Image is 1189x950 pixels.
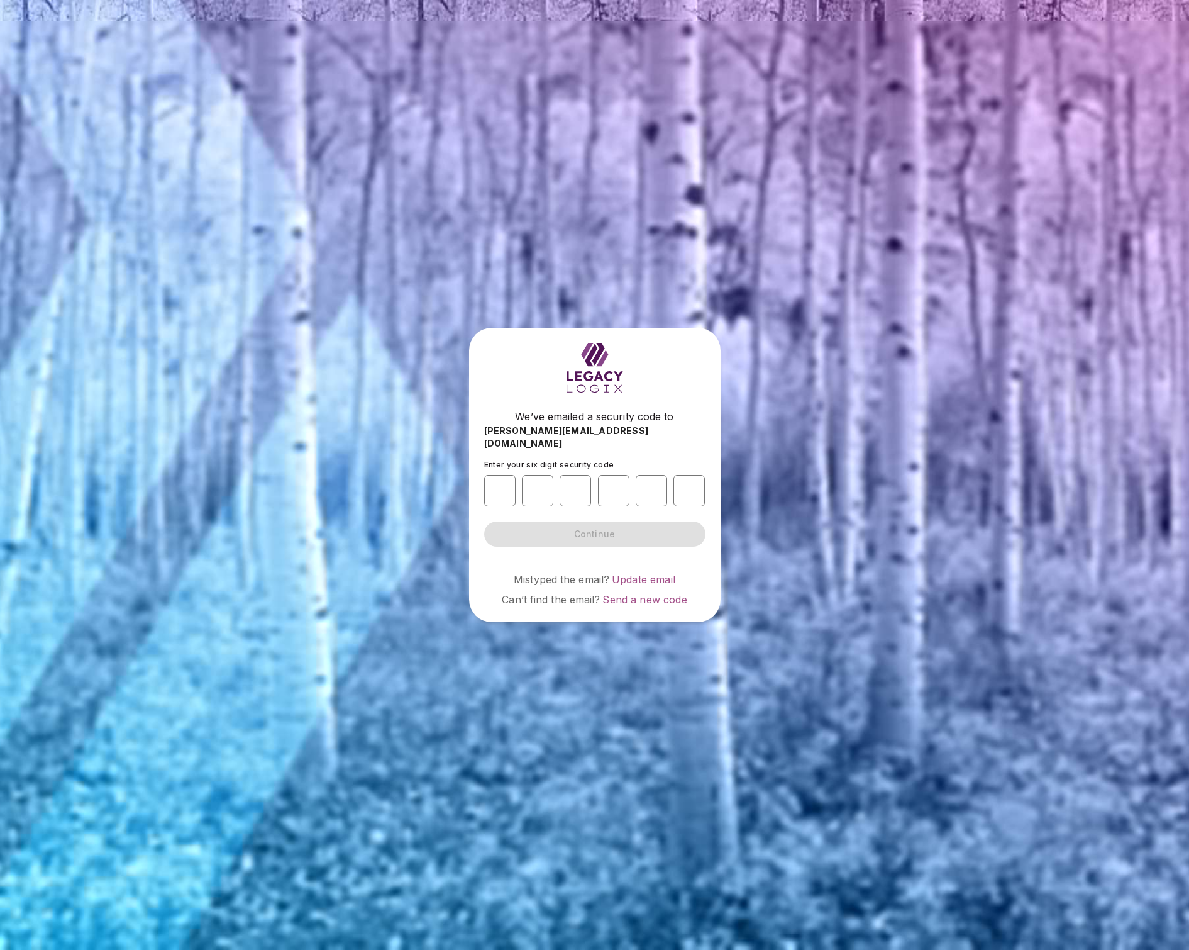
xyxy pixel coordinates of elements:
[514,573,609,586] span: Mistyped the email?
[502,593,600,606] span: Can’t find the email?
[612,573,675,586] a: Update email
[602,593,687,606] a: Send a new code
[484,460,614,469] span: Enter your six digit security code
[515,409,673,424] span: We’ve emailed a security code to
[484,425,705,450] span: [PERSON_NAME][EMAIL_ADDRESS][DOMAIN_NAME]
